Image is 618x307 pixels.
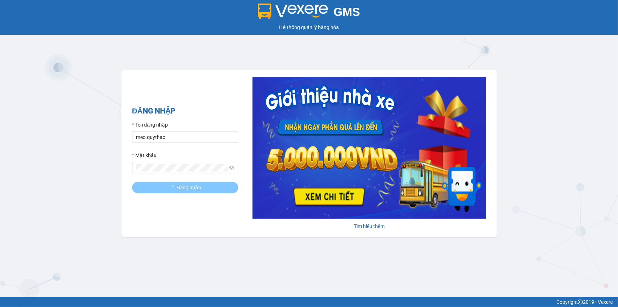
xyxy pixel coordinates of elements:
[132,182,238,193] button: Đăng nhập
[132,121,168,129] label: Tên đăng nhập
[169,185,177,190] span: loading
[132,151,157,159] label: Mật khẩu
[2,23,616,31] div: Hệ thống quản lý hàng hóa
[5,298,613,306] div: Copyright 2019 - Vexere
[132,132,238,143] input: Tên đăng nhập
[258,4,328,19] img: logo 2
[334,5,360,18] span: GMS
[132,105,238,117] h2: ĐĂNG NHẬP
[578,300,583,305] span: copyright
[258,11,360,16] a: GMS
[136,164,228,172] input: Mật khẩu
[253,222,486,230] div: Tìm hiểu thêm
[253,77,486,219] img: banner-0
[177,184,202,191] span: Đăng nhập
[229,165,234,170] span: eye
